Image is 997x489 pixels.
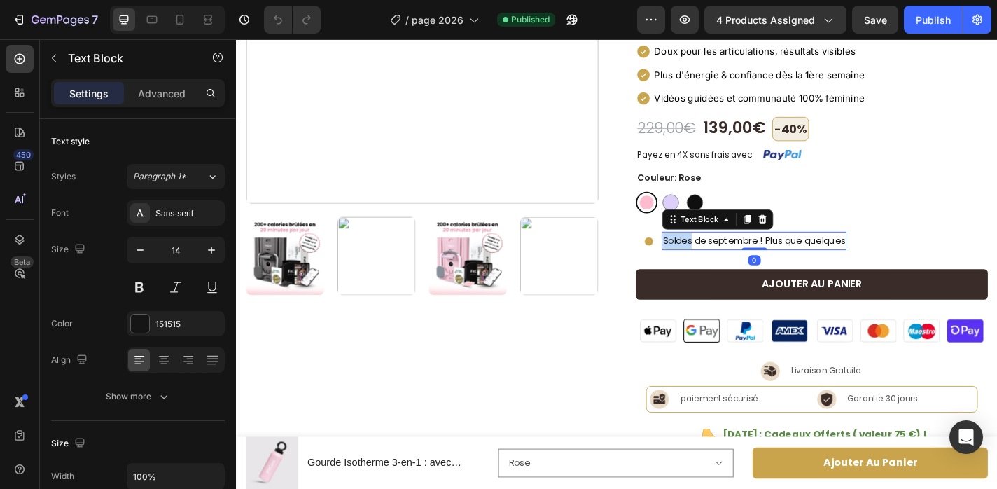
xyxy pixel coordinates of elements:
button: 4 products assigned [704,6,846,34]
span: Save [864,14,887,26]
button: Paragraph 1* [127,164,225,189]
p: Text Block [68,50,187,67]
div: Size [51,434,88,453]
p: Soldes de septembre ! Plus que quelques [471,214,672,231]
div: Text Block [487,193,535,205]
iframe: Design area [236,39,997,489]
legend: Couleur: Rose [441,145,515,160]
img: gempages_527756950092383125-54be7ec1-5169-4d3c-8279-5f0c9dfec896.gif [508,425,529,449]
div: Styles [51,170,76,183]
p: Payez en 4X sans frais avec [442,119,569,135]
div: Sans-serif [155,207,221,220]
span: Vidéos guidées et communauté 100% féminine [461,59,694,71]
img: gempages_527756950092383125-6470d6f2-4708-4df9-ac8c-f2d7877e56ca.png [641,387,662,408]
p: 7 [92,11,98,28]
div: Color [51,317,73,330]
button: Ajouter au panier [570,450,830,485]
div: Ajouter au panier [580,263,690,277]
p: Settings [69,86,109,101]
div: Align [51,351,90,370]
div: Undo/Redo [264,6,321,34]
button: Save [852,6,898,34]
span: page 2026 [412,13,463,27]
button: Show more [51,384,225,409]
h1: Gourde Isotherme 3-en-1 : avec Support Magnétique & Trépied [77,459,281,476]
button: Ajouter au panier [441,254,830,287]
span: Published [511,13,550,26]
input: Auto [127,464,224,489]
div: 229,00€ [441,87,508,111]
div: Publish [916,13,951,27]
p: Garantie 30 jours [675,391,753,403]
button: Publish [904,6,963,34]
div: Ajouter au panier [648,460,752,475]
div: Beta [11,256,34,268]
button: 7 [6,6,104,34]
div: Text style [51,135,90,148]
div: Size [51,240,88,259]
div: 151515 [155,318,221,331]
img: gempages_546252643626910542-5ac8f627-82d2-4b25-83e1-ee5b657f9cff.webp [441,304,830,339]
div: 139,00€ [514,85,586,111]
img: gempages_527756950092383125-8a913539-86a1-4286-a4a9-26cb86022c6c.gif [441,209,469,237]
p: Livraison Gratuite [613,360,690,372]
div: Rich Text Editor. Editing area: main [470,212,674,233]
div: Open Intercom Messenger [949,420,983,454]
p: Advanced [138,86,186,101]
div: Width [51,470,74,483]
p: paiement sécurisé [490,391,576,403]
div: 0 [565,238,579,249]
img: gempages_527756950092383125-0364145a-45f6-419e-9e62-d483d9f4800e.png [456,387,477,408]
span: 4 products assigned [716,13,815,27]
div: Show more [106,390,171,404]
img: gempages_546252643626910542-814e4ae1-91c6-420c-9068-7ad4cc6e2d33.png [582,122,624,133]
span: Paragraph 1* [133,170,186,183]
img: gempages_527756950092383125-f98328d3-e07d-40a5-bb88-8a5fc575644c.png [579,356,600,377]
div: 450 [13,149,34,160]
p: -40% [594,88,630,110]
strong: [DATE] : Cadeaux Offerts ( valeur 75 €) ! [537,429,762,443]
span: / [405,13,409,27]
div: Font [51,207,69,219]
